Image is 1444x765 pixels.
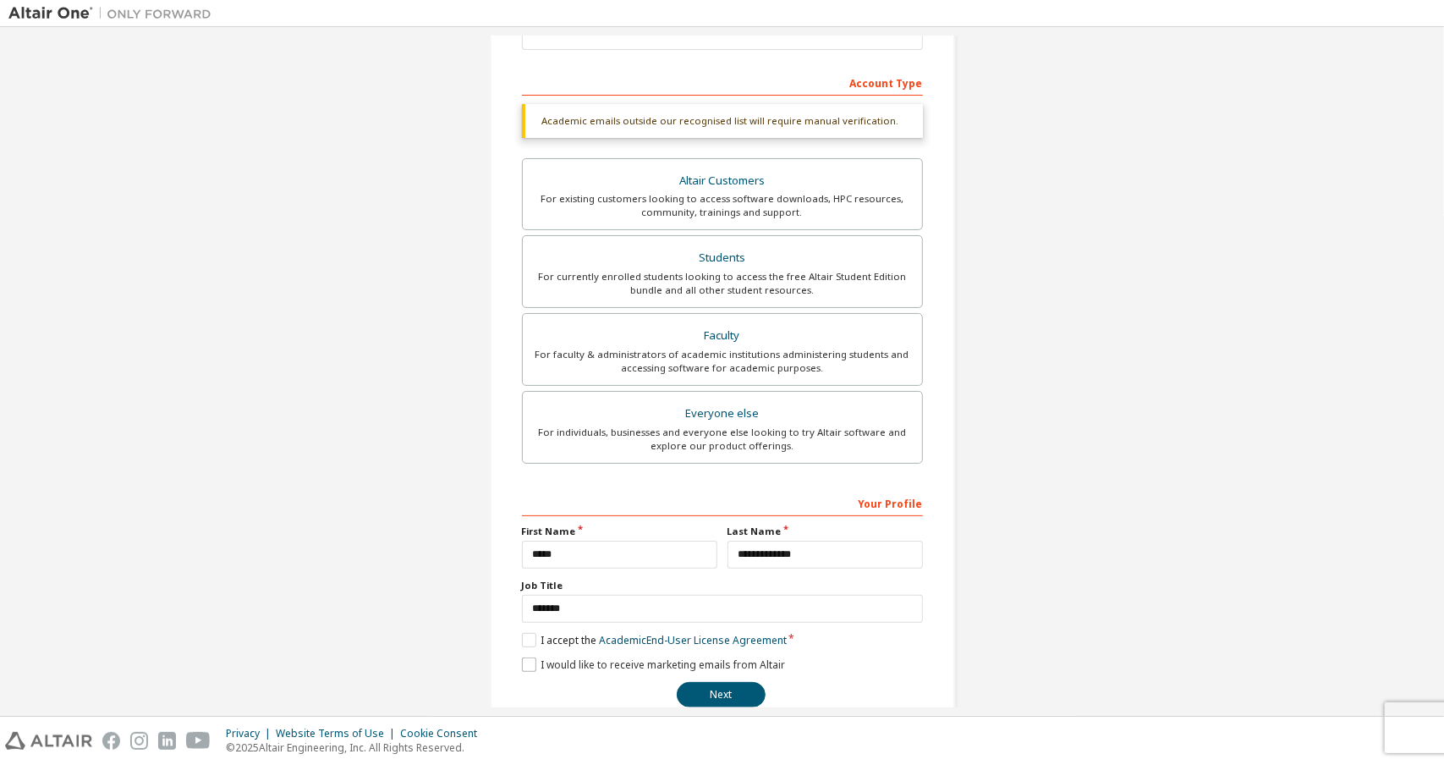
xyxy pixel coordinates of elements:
div: Website Terms of Use [276,727,400,740]
img: altair_logo.svg [5,732,92,750]
p: © 2025 Altair Engineering, Inc. All Rights Reserved. [226,740,487,755]
div: Students [533,246,912,270]
div: Your Profile [522,489,923,516]
img: instagram.svg [130,732,148,750]
img: linkedin.svg [158,732,176,750]
label: I accept the [522,633,787,647]
div: Altair Customers [533,169,912,193]
div: Faculty [533,324,912,348]
label: First Name [522,525,717,538]
img: Altair One [8,5,220,22]
div: For currently enrolled students looking to access the free Altair Student Edition bundle and all ... [533,270,912,297]
div: Everyone else [533,402,912,426]
div: Account Type [522,69,923,96]
div: For individuals, businesses and everyone else looking to try Altair software and explore our prod... [533,426,912,453]
div: For existing customers looking to access software downloads, HPC resources, community, trainings ... [533,192,912,219]
div: For faculty & administrators of academic institutions administering students and accessing softwa... [533,348,912,375]
label: I would like to receive marketing emails from Altair [522,658,785,672]
div: Privacy [226,727,276,740]
div: Academic emails outside our recognised list will require manual verification. [522,104,923,138]
div: Cookie Consent [400,727,487,740]
label: Job Title [522,579,923,592]
button: Next [677,682,766,707]
a: Academic End-User License Agreement [599,633,787,647]
img: youtube.svg [186,732,211,750]
img: facebook.svg [102,732,120,750]
label: Last Name [727,525,923,538]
